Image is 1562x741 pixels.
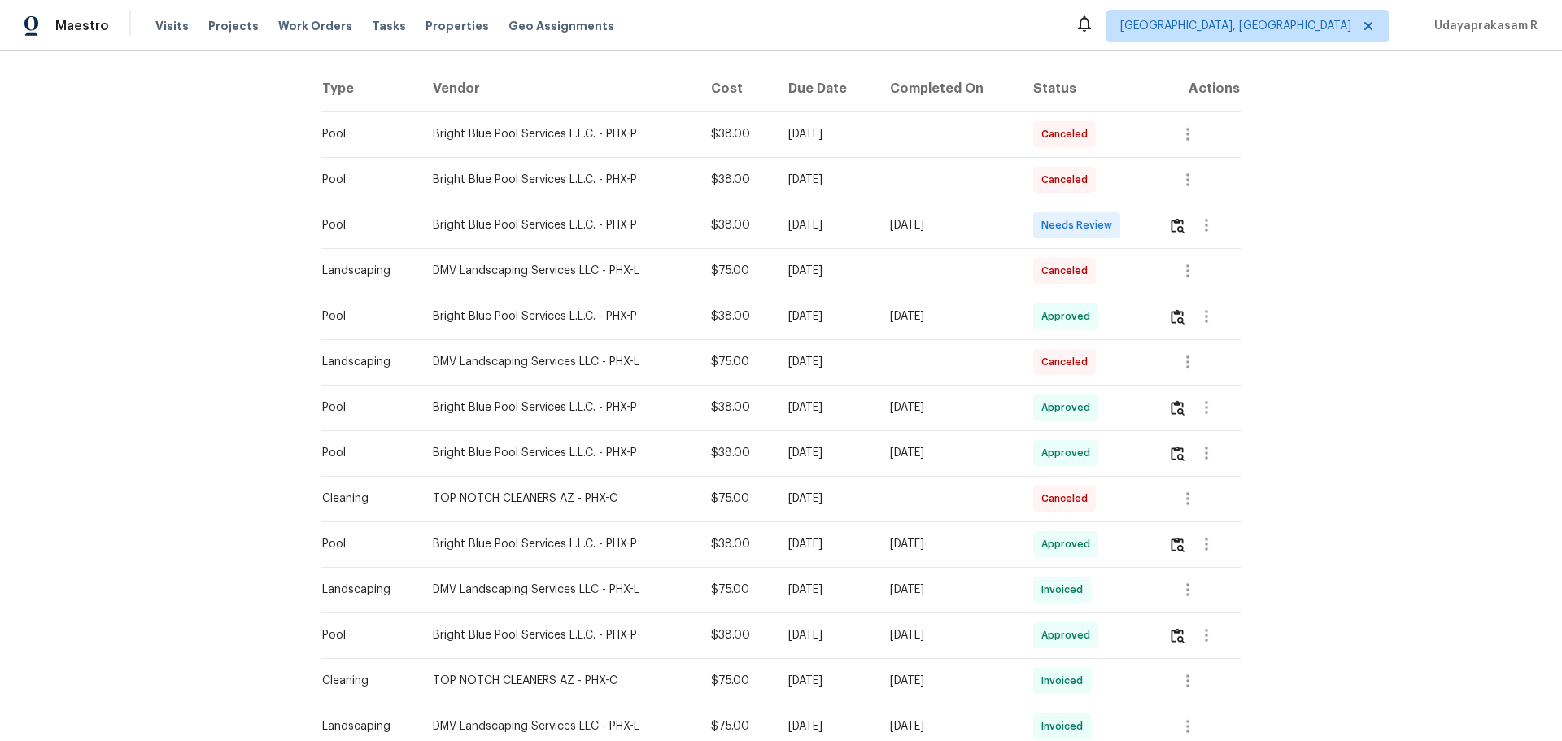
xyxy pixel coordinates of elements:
span: Invoiced [1041,673,1089,689]
th: Completed On [877,66,1020,111]
span: Projects [208,18,259,34]
div: DMV Landscaping Services LLC - PHX-L [433,354,685,370]
img: Review Icon [1171,218,1185,233]
span: Approved [1041,627,1097,643]
div: [DATE] [890,308,1007,325]
div: $38.00 [711,399,763,416]
div: $38.00 [711,308,763,325]
span: Maestro [55,18,109,34]
img: Review Icon [1171,400,1185,416]
div: [DATE] [890,217,1007,233]
button: Review Icon [1168,297,1187,336]
span: Approved [1041,536,1097,552]
div: $38.00 [711,172,763,188]
div: Landscaping [322,718,407,734]
div: Pool [322,445,407,461]
div: $75.00 [711,673,763,689]
div: $75.00 [711,490,763,507]
div: DMV Landscaping Services LLC - PHX-L [433,582,685,598]
div: [DATE] [788,536,863,552]
div: [DATE] [890,536,1007,552]
div: [DATE] [788,445,863,461]
div: [DATE] [788,399,863,416]
span: Needs Review [1041,217,1119,233]
div: $38.00 [711,445,763,461]
div: Bright Blue Pool Services L.L.C. - PHX-P [433,126,685,142]
span: Canceled [1041,126,1094,142]
div: [DATE] [890,673,1007,689]
span: Properties [425,18,489,34]
img: Review Icon [1171,309,1185,325]
div: Bright Blue Pool Services L.L.C. - PHX-P [433,217,685,233]
div: Bright Blue Pool Services L.L.C. - PHX-P [433,399,685,416]
div: Bright Blue Pool Services L.L.C. - PHX-P [433,627,685,643]
div: Pool [322,126,407,142]
div: Bright Blue Pool Services L.L.C. - PHX-P [433,308,685,325]
div: [DATE] [788,126,863,142]
div: $75.00 [711,718,763,734]
div: [DATE] [788,490,863,507]
div: $38.00 [711,217,763,233]
div: Cleaning [322,673,407,689]
div: [DATE] [788,217,863,233]
button: Review Icon [1168,525,1187,564]
div: DMV Landscaping Services LLC - PHX-L [433,263,685,279]
span: Tasks [372,20,406,32]
div: Pool [322,399,407,416]
th: Vendor [420,66,698,111]
div: [DATE] [890,718,1007,734]
div: Pool [322,536,407,552]
img: Review Icon [1171,446,1185,461]
div: [DATE] [788,627,863,643]
div: [DATE] [788,354,863,370]
div: $75.00 [711,582,763,598]
div: Pool [322,172,407,188]
div: $38.00 [711,126,763,142]
span: [GEOGRAPHIC_DATA], [GEOGRAPHIC_DATA] [1120,18,1351,34]
div: Pool [322,308,407,325]
div: Bright Blue Pool Services L.L.C. - PHX-P [433,172,685,188]
span: Work Orders [278,18,352,34]
th: Cost [698,66,776,111]
span: Canceled [1041,172,1094,188]
button: Review Icon [1168,388,1187,427]
button: Review Icon [1168,206,1187,245]
div: DMV Landscaping Services LLC - PHX-L [433,718,685,734]
div: [DATE] [788,582,863,598]
th: Status [1020,66,1155,111]
div: Bright Blue Pool Services L.L.C. - PHX-P [433,445,685,461]
span: Geo Assignments [508,18,614,34]
th: Type [321,66,420,111]
button: Review Icon [1168,434,1187,473]
div: Landscaping [322,263,407,279]
div: Landscaping [322,582,407,598]
div: [DATE] [788,263,863,279]
div: [DATE] [788,308,863,325]
span: Invoiced [1041,718,1089,734]
th: Actions [1155,66,1241,111]
div: [DATE] [788,673,863,689]
div: [DATE] [890,399,1007,416]
span: Canceled [1041,263,1094,279]
div: [DATE] [788,718,863,734]
div: [DATE] [890,445,1007,461]
div: $75.00 [711,354,763,370]
div: Pool [322,217,407,233]
div: $38.00 [711,627,763,643]
div: TOP NOTCH CLEANERS AZ - PHX-C [433,490,685,507]
div: $38.00 [711,536,763,552]
div: [DATE] [788,172,863,188]
div: $75.00 [711,263,763,279]
span: Canceled [1041,490,1094,507]
span: Approved [1041,445,1097,461]
span: Visits [155,18,189,34]
div: Bright Blue Pool Services L.L.C. - PHX-P [433,536,685,552]
span: Udayaprakasam R [1428,18,1538,34]
span: Approved [1041,308,1097,325]
div: [DATE] [890,627,1007,643]
span: Approved [1041,399,1097,416]
span: Canceled [1041,354,1094,370]
div: Pool [322,627,407,643]
button: Review Icon [1168,616,1187,655]
div: [DATE] [890,582,1007,598]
